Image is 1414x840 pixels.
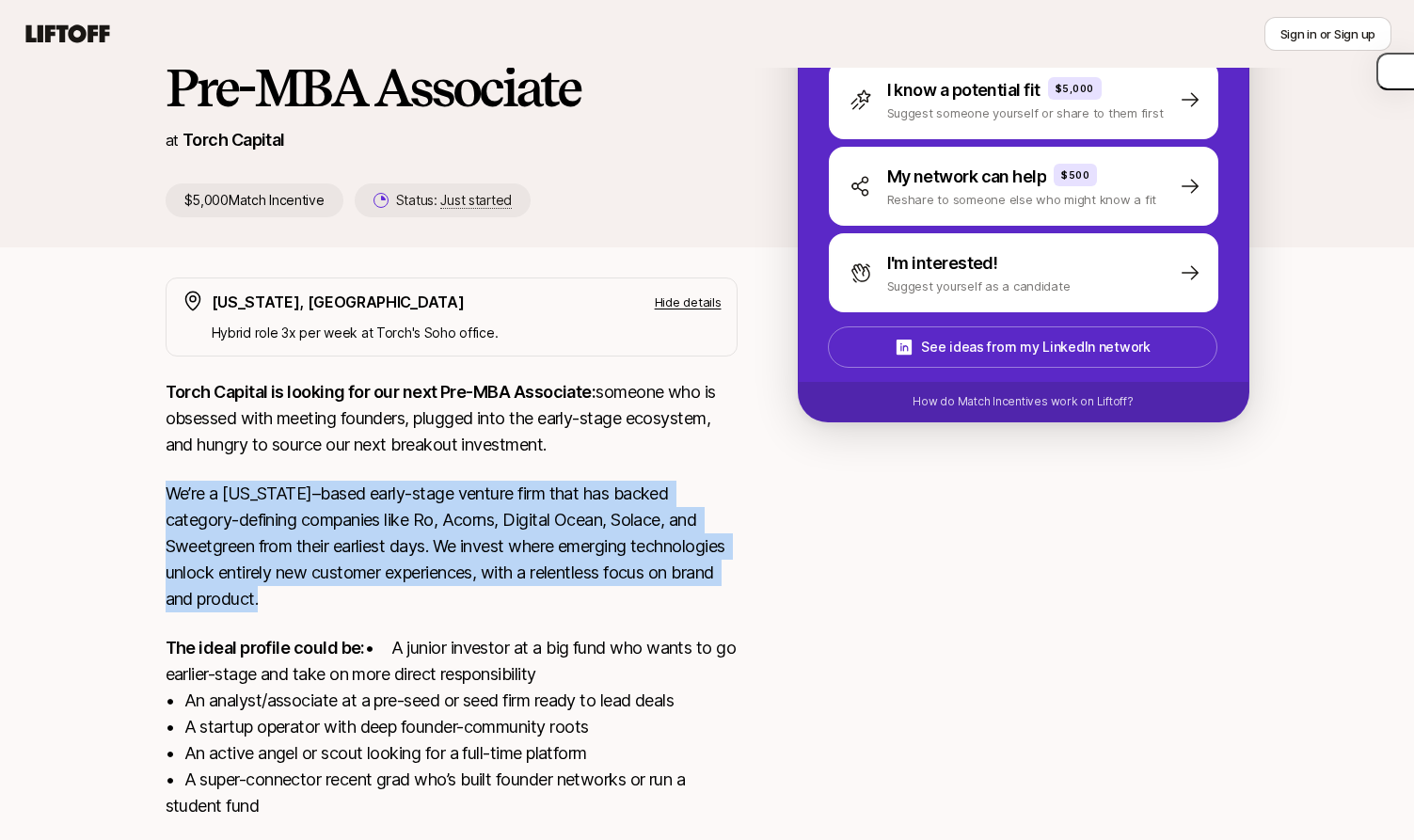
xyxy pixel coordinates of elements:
[166,59,738,116] h1: Pre-MBA Associate
[887,103,1164,122] p: Suggest someone yourself or share to them first
[1264,17,1391,51] button: Sign in or Sign up
[828,326,1217,368] button: See ideas from my LinkedIn network
[887,164,1047,190] p: My network can help
[166,183,343,217] p: $5,000 Match Incentive
[166,635,738,819] p: • A junior investor at a big fund who wants to go earlier-stage and take on more direct responsib...
[440,192,512,209] span: Just started
[921,336,1150,358] p: See ideas from my LinkedIn network
[887,250,998,277] p: I'm interested!
[166,481,738,612] p: We’re a [US_STATE]–based early-stage venture firm that has backed category-defining companies lik...
[887,277,1071,295] p: Suggest yourself as a candidate
[166,382,596,402] strong: Torch Capital is looking for our next Pre-MBA Associate:
[396,189,512,212] p: Status:
[887,190,1157,209] p: Reshare to someone else who might know a fit
[166,638,365,658] strong: The ideal profile could be:
[887,77,1041,103] p: I know a potential fit
[166,379,738,458] p: someone who is obsessed with meeting founders, plugged into the early-stage ecosystem, and hungry...
[1061,167,1089,182] p: $500
[913,393,1133,410] p: How do Match Incentives work on Liftoff?
[212,290,465,314] p: [US_STATE], [GEOGRAPHIC_DATA]
[655,293,722,311] p: Hide details
[183,130,285,150] a: Torch Capital
[1056,81,1094,96] p: $5,000
[212,322,722,344] p: Hybrid role 3x per week at Torch's Soho office.
[166,128,179,152] p: at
